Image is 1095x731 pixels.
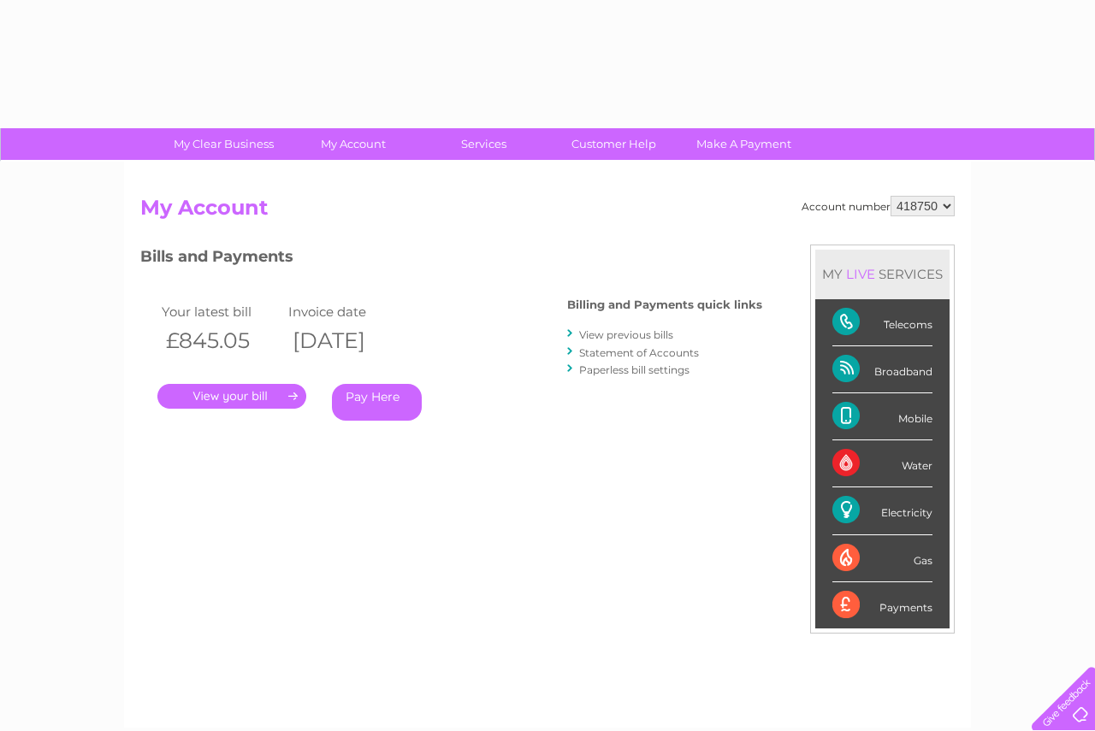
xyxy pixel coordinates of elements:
[579,363,690,376] a: Paperless bill settings
[843,266,879,282] div: LIVE
[283,128,424,160] a: My Account
[157,300,284,323] td: Your latest bill
[832,535,932,582] div: Gas
[832,440,932,487] div: Water
[543,128,684,160] a: Customer Help
[157,323,284,358] th: £845.05
[673,128,814,160] a: Make A Payment
[413,128,554,160] a: Services
[153,128,294,160] a: My Clear Business
[832,487,932,534] div: Electricity
[832,393,932,440] div: Mobile
[832,299,932,346] div: Telecoms
[157,384,306,409] a: .
[802,196,955,216] div: Account number
[579,346,699,359] a: Statement of Accounts
[832,346,932,393] div: Broadband
[832,582,932,628] div: Payments
[579,328,673,341] a: View previous bills
[284,323,411,358] th: [DATE]
[140,196,955,228] h2: My Account
[140,245,762,274] h3: Bills and Payments
[284,300,411,323] td: Invoice date
[815,250,950,298] div: MY SERVICES
[567,298,762,311] h4: Billing and Payments quick links
[332,384,422,421] a: Pay Here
